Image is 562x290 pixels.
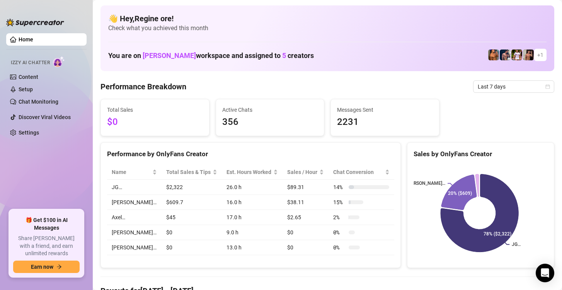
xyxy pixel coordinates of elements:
[222,106,318,114] span: Active Chats
[536,264,554,282] div: Open Intercom Messenger
[222,240,283,255] td: 13.0 h
[6,19,64,26] img: logo-BBDzfeDw.svg
[107,195,162,210] td: [PERSON_NAME]…
[19,36,33,43] a: Home
[222,195,283,210] td: 16.0 h
[31,264,53,270] span: Earn now
[56,264,62,270] span: arrow-right
[19,114,71,120] a: Discover Viral Videos
[222,210,283,225] td: 17.0 h
[162,195,222,210] td: $609.7
[283,180,329,195] td: $89.31
[13,261,80,273] button: Earn nowarrow-right
[162,165,222,180] th: Total Sales & Tips
[478,81,550,92] span: Last 7 days
[19,130,39,136] a: Settings
[329,165,394,180] th: Chat Conversion
[13,217,80,232] span: 🎁 Get $100 in AI Messages
[333,168,383,176] span: Chat Conversion
[337,106,433,114] span: Messages Sent
[166,168,211,176] span: Total Sales & Tips
[112,168,151,176] span: Name
[333,243,346,252] span: 0 %
[545,84,550,89] span: calendar
[283,225,329,240] td: $0
[107,106,203,114] span: Total Sales
[511,49,522,60] img: Hector
[162,225,222,240] td: $0
[414,149,548,159] div: Sales by OnlyFans Creator
[333,213,346,222] span: 2 %
[283,165,329,180] th: Sales / Hour
[222,225,283,240] td: 9.0 h
[500,49,511,60] img: Axel
[53,56,65,67] img: AI Chatter
[523,49,534,60] img: Zach
[282,51,286,60] span: 5
[107,180,162,195] td: JG…
[143,51,196,60] span: [PERSON_NAME]
[162,210,222,225] td: $45
[222,115,318,130] span: 356
[107,225,162,240] td: [PERSON_NAME]…
[512,242,521,247] text: JG…
[19,99,58,105] a: Chat Monitoring
[407,181,445,186] text: [PERSON_NAME]…
[333,198,346,206] span: 15 %
[11,59,50,67] span: Izzy AI Chatter
[337,115,433,130] span: 2231
[107,165,162,180] th: Name
[488,49,499,60] img: JG
[333,228,346,237] span: 0 %
[537,51,543,59] span: + 1
[162,180,222,195] td: $2,322
[283,210,329,225] td: $2.65
[108,24,547,32] span: Check what you achieved this month
[222,180,283,195] td: 26.0 h
[283,195,329,210] td: $38.11
[333,183,346,191] span: 14 %
[162,240,222,255] td: $0
[108,13,547,24] h4: 👋 Hey, Regine ore !
[108,51,314,60] h1: You are on workspace and assigned to creators
[287,168,318,176] span: Sales / Hour
[100,81,186,92] h4: Performance Breakdown
[107,210,162,225] td: Axel…
[283,240,329,255] td: $0
[13,235,80,258] span: Share [PERSON_NAME] with a friend, and earn unlimited rewards
[227,168,272,176] div: Est. Hours Worked
[19,74,38,80] a: Content
[107,115,203,130] span: $0
[107,149,394,159] div: Performance by OnlyFans Creator
[19,86,33,92] a: Setup
[107,240,162,255] td: [PERSON_NAME]…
